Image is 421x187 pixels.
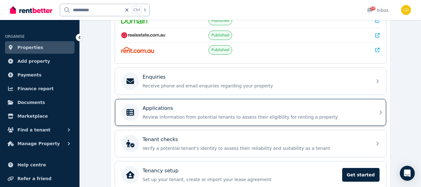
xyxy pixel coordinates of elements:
[211,18,229,23] span: Published
[5,41,74,54] a: Properties
[5,69,74,81] a: Payments
[143,136,178,143] p: Tenant checks
[211,33,229,38] span: Published
[143,114,368,120] p: Review information from potential tenants to assess their eligibility for renting a property
[132,6,141,14] span: Ctrl
[121,47,155,53] img: Rent.com.au
[144,7,146,12] span: k
[17,112,48,120] span: Marketplace
[121,17,147,24] img: Domain.com.au
[17,126,50,134] span: Find a tenant
[17,161,46,169] span: Help centre
[121,32,166,38] img: RealEstate.com.au
[17,175,51,182] span: Refer a friend
[401,5,411,15] img: Chris Dimitropoulos
[367,7,389,13] div: Inbox
[5,82,74,95] a: Finance report
[143,83,368,89] p: Receive phone and email enquiries regarding your property
[5,124,74,136] button: Find a tenant
[143,167,179,175] p: Tenancy setup
[17,99,45,106] span: Documents
[5,96,74,109] a: Documents
[5,110,74,122] a: Marketplace
[115,130,386,157] a: Tenant checksVerify a potential tenant's identity to assess their reliability and suitability as ...
[17,44,43,51] span: Properties
[17,57,50,65] span: Add property
[143,176,338,183] p: Set up your tenant, create or import your lease agreement
[10,5,52,15] img: RentBetter
[17,140,60,147] span: Manage Property
[5,172,74,185] a: Refer a friend
[143,105,173,112] p: Applications
[5,137,74,150] button: Manage Property
[143,145,368,151] p: Verify a potential tenant's identity to assess their reliability and suitability as a tenant
[371,7,376,10] span: 10
[5,55,74,67] a: Add property
[115,99,386,126] a: ApplicationsReview information from potential tenants to assess their eligibility for renting a p...
[342,168,380,182] span: Get started
[211,47,229,52] span: Published
[143,73,166,81] p: Enquiries
[17,85,54,92] span: Finance report
[5,34,25,39] span: ORGANISE
[5,159,74,171] a: Help centre
[115,68,386,95] a: EnquiriesReceive phone and email enquiries regarding your property
[400,166,415,181] div: Open Intercom Messenger
[17,71,41,79] span: Payments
